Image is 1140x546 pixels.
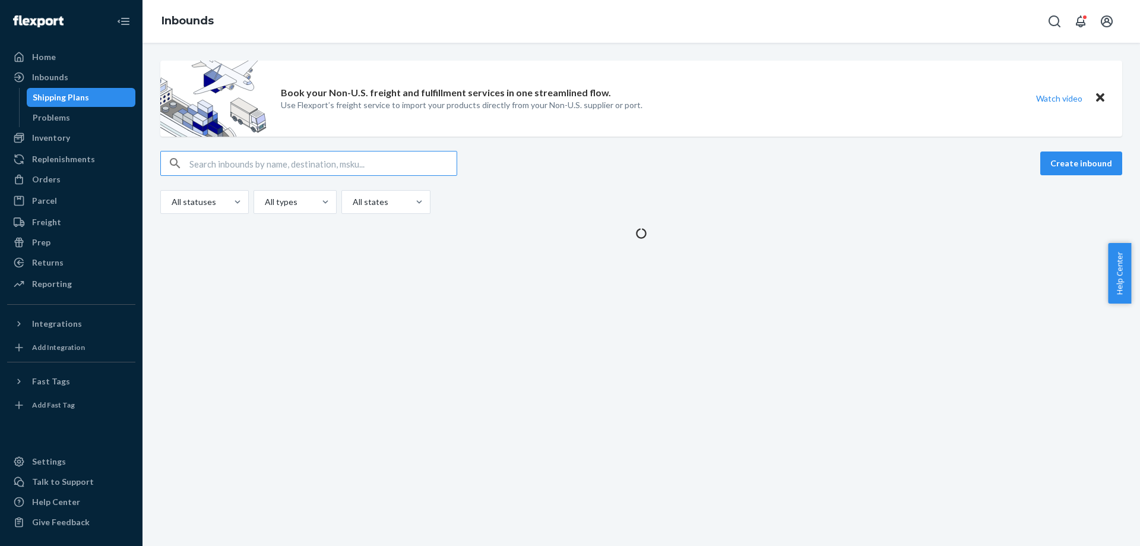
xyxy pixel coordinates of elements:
[1095,10,1119,33] button: Open account menu
[351,196,353,208] input: All states
[32,516,90,528] div: Give Feedback
[32,195,57,207] div: Parcel
[32,476,94,488] div: Talk to Support
[1043,10,1066,33] button: Open Search Box
[7,338,135,357] a: Add Integration
[1069,10,1092,33] button: Open notifications
[264,196,265,208] input: All types
[281,86,611,100] p: Book your Non-U.S. freight and fulfillment services in one streamlined flow.
[13,15,64,27] img: Flexport logo
[32,496,80,508] div: Help Center
[7,233,135,252] a: Prep
[32,342,85,352] div: Add Integration
[32,132,70,144] div: Inventory
[7,513,135,532] button: Give Feedback
[32,173,61,185] div: Orders
[32,456,66,468] div: Settings
[7,128,135,147] a: Inventory
[1028,90,1090,107] button: Watch video
[32,236,50,248] div: Prep
[1108,243,1131,304] button: Help Center
[32,278,72,290] div: Reporting
[7,372,135,391] button: Fast Tags
[1040,152,1122,175] button: Create inbound
[1092,90,1108,107] button: Close
[32,216,61,228] div: Freight
[27,88,136,107] a: Shipping Plans
[7,150,135,169] a: Replenishments
[7,213,135,232] a: Freight
[32,400,75,410] div: Add Fast Tag
[7,472,135,491] button: Talk to Support
[32,375,70,387] div: Fast Tags
[32,318,82,330] div: Integrations
[7,452,135,471] a: Settings
[7,493,135,512] a: Help Center
[7,191,135,210] a: Parcel
[7,253,135,272] a: Returns
[161,14,214,27] a: Inbounds
[33,91,89,103] div: Shipping Plans
[189,152,457,175] input: Search inbounds by name, destination, msku...
[32,153,95,165] div: Replenishments
[33,112,70,124] div: Problems
[112,10,135,33] button: Close Navigation
[32,51,56,63] div: Home
[7,396,135,415] a: Add Fast Tag
[7,48,135,67] a: Home
[152,4,223,39] ol: breadcrumbs
[32,257,64,269] div: Returns
[32,71,68,83] div: Inbounds
[27,108,136,127] a: Problems
[7,274,135,293] a: Reporting
[7,170,135,189] a: Orders
[7,68,135,87] a: Inbounds
[7,314,135,333] button: Integrations
[281,99,642,111] p: Use Flexport’s freight service to import your products directly from your Non-U.S. supplier or port.
[170,196,172,208] input: All statuses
